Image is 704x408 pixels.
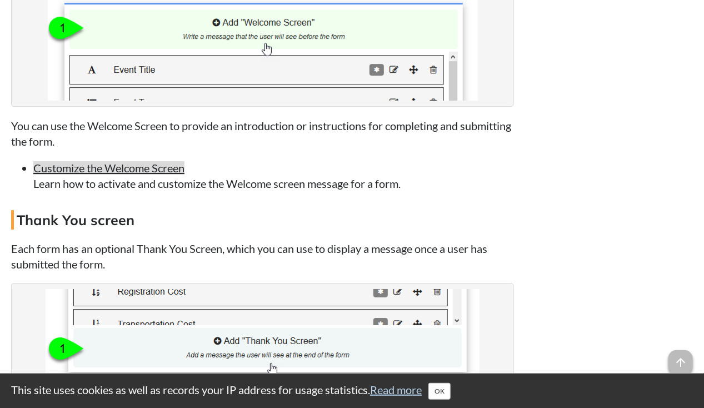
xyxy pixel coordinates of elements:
li: Learn how to activate and customize the Welcome screen message for a form. [33,160,514,191]
a: Read more [370,383,422,396]
span: arrow_upward [668,350,693,375]
button: Close [428,383,451,400]
p: You can use the Welcome Screen to provide an introduction or instructions for completing and subm... [11,118,514,149]
a: arrow_upward [668,351,693,365]
p: Each form has an optional Thank You Screen, which you can use to display a message once a user ha... [11,241,514,272]
img: The Thank You Screen area of the Workpad [46,289,480,390]
a: Customize the Welcome Screen [33,161,184,175]
h4: Thank You screen [11,210,514,230]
